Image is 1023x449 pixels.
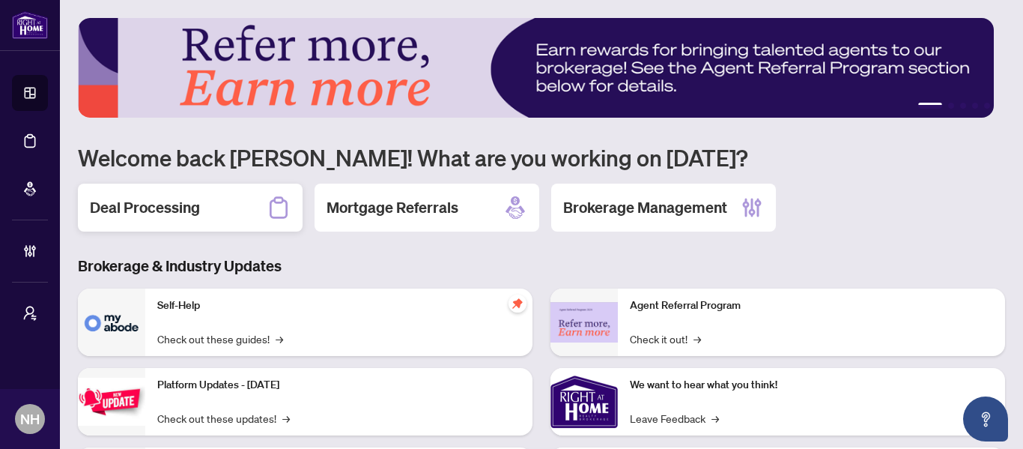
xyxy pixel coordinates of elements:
p: Platform Updates - [DATE] [157,377,520,394]
span: NH [20,409,40,430]
a: Leave Feedback→ [630,410,719,427]
span: → [276,331,283,347]
h3: Brokerage & Industry Updates [78,256,1005,277]
h2: Mortgage Referrals [327,197,458,218]
p: We want to hear what you think! [630,377,993,394]
span: pushpin [509,295,526,313]
img: Self-Help [78,289,145,356]
button: 5 [984,103,990,109]
img: Agent Referral Program [550,302,618,343]
span: user-switch [22,306,37,321]
button: 1 [918,103,942,109]
span: → [282,410,290,427]
span: → [711,410,719,427]
a: Check out these guides!→ [157,331,283,347]
img: logo [12,11,48,39]
img: We want to hear what you think! [550,368,618,436]
p: Agent Referral Program [630,298,993,314]
h2: Brokerage Management [563,197,727,218]
a: Check out these updates!→ [157,410,290,427]
img: Slide 0 [78,18,994,118]
button: 2 [948,103,954,109]
button: 4 [972,103,978,109]
h2: Deal Processing [90,197,200,218]
button: Open asap [963,397,1008,442]
span: → [693,331,701,347]
img: Platform Updates - July 21, 2025 [78,378,145,425]
button: 3 [960,103,966,109]
a: Check it out!→ [630,331,701,347]
p: Self-Help [157,298,520,314]
h1: Welcome back [PERSON_NAME]! What are you working on [DATE]? [78,143,1005,172]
